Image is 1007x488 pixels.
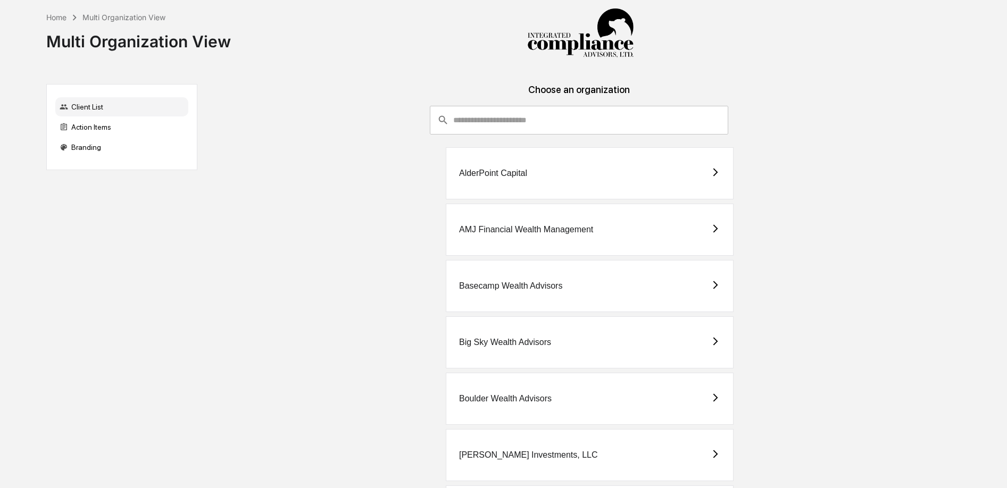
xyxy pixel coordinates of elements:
[82,13,165,22] div: Multi Organization View
[459,169,527,178] div: AlderPoint Capital
[46,13,66,22] div: Home
[46,23,231,51] div: Multi Organization View
[459,281,562,291] div: Basecamp Wealth Advisors
[206,84,953,106] div: Choose an organization
[459,338,551,347] div: Big Sky Wealth Advisors
[55,117,188,137] div: Action Items
[527,9,634,58] img: Integrated Compliance Advisors
[55,97,188,116] div: Client List
[55,138,188,157] div: Branding
[459,450,598,460] div: [PERSON_NAME] Investments, LLC
[430,106,728,134] div: consultant-dashboard__filter-organizations-search-bar
[459,225,593,234] div: AMJ Financial Wealth Management
[459,394,552,403] div: Boulder Wealth Advisors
